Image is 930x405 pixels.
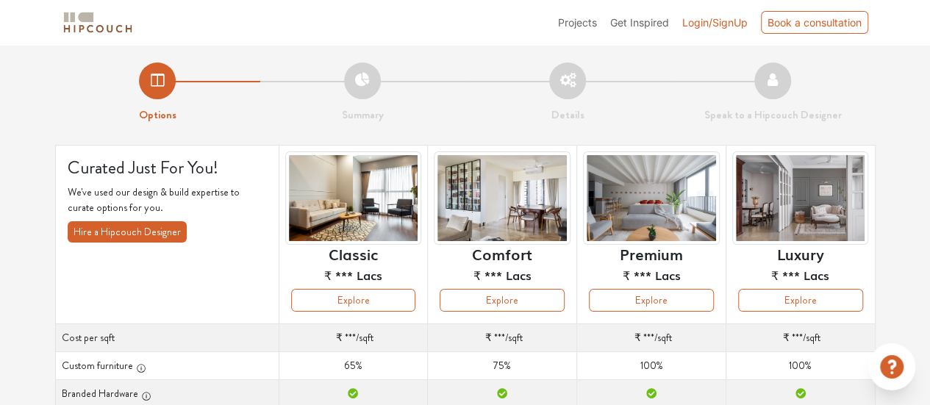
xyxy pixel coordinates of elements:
span: Projects [558,16,597,29]
span: logo-horizontal.svg [61,6,135,39]
td: /sqft [577,324,726,352]
button: Hire a Hipcouch Designer [68,221,187,243]
img: header-preview [434,151,570,245]
button: Explore [440,289,565,312]
td: /sqft [428,324,577,352]
p: We've used our design & build expertise to curate options for you. [68,184,267,215]
h6: Comfort [472,245,532,262]
strong: Speak to a Hipcouch Designer [704,107,842,123]
th: Cost per sqft [55,324,279,352]
button: Explore [291,289,416,312]
td: 65% [279,352,428,380]
span: Get Inspired [610,16,669,29]
img: header-preview [583,151,720,245]
strong: Summary [342,107,384,123]
strong: Options [139,107,176,123]
img: logo-horizontal.svg [61,10,135,35]
span: Login/SignUp [682,16,748,29]
h6: Classic [329,245,378,262]
td: 100% [726,352,875,380]
td: /sqft [726,324,875,352]
th: Custom furniture [55,352,279,380]
td: 75% [428,352,577,380]
td: 100% [577,352,726,380]
h6: Luxury [777,245,824,262]
img: header-preview [285,151,422,245]
img: header-preview [732,151,869,245]
td: /sqft [279,324,428,352]
strong: Details [551,107,584,123]
button: Explore [589,289,714,312]
div: Book a consultation [761,11,868,34]
h6: Premium [620,245,683,262]
button: Explore [738,289,863,312]
h4: Curated Just For You! [68,157,267,179]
